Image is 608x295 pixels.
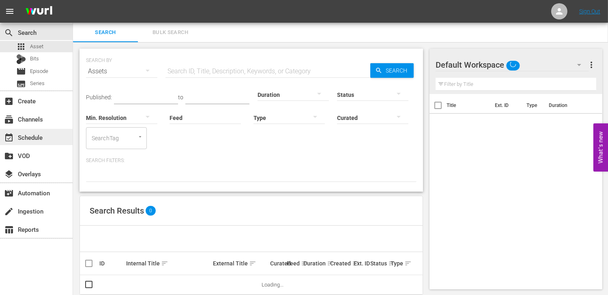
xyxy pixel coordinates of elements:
[30,43,43,51] span: Asset
[287,259,301,268] div: Feed
[4,169,14,179] span: Overlays
[19,2,58,21] img: ans4CAIJ8jUAAAAAAAAAAAAAAAAAAAAAAAAgQb4GAAAAAAAAAAAAAAAAAAAAAAAAJMjXAAAAAAAAAAAAAAAAAAAAAAAAgAT5G...
[30,55,39,63] span: Bits
[143,28,198,37] span: Bulk Search
[327,260,334,267] span: sort
[436,53,589,76] div: Default Workspace
[249,260,256,267] span: sort
[30,79,45,88] span: Series
[370,259,388,268] div: Status
[270,260,284,267] div: Curated
[136,133,144,141] button: Open
[447,94,490,117] th: Title
[90,206,144,216] span: Search Results
[178,94,183,100] span: to
[16,66,26,76] span: Episode
[354,260,368,267] div: Ext. ID
[370,63,414,78] button: Search
[99,260,124,267] div: ID
[4,96,14,106] span: Create
[16,42,26,51] span: Asset
[4,115,14,124] span: Channels
[86,94,112,100] span: Published:
[579,8,600,15] a: Sign Out
[86,60,157,83] div: Assets
[587,60,596,70] span: more_vert
[262,282,284,288] span: Loading...
[4,28,14,38] span: Search
[587,55,596,75] button: more_vert
[382,63,414,78] span: Search
[213,259,267,268] div: External Title
[4,133,14,143] span: Schedule
[30,67,48,75] span: Episode
[388,260,395,267] span: sort
[4,151,14,161] span: VOD
[146,206,156,216] span: 0
[4,188,14,198] span: Automation
[490,94,522,117] th: Ext. ID
[161,260,168,267] span: sort
[16,54,26,64] div: Bits
[86,157,417,164] p: Search Filters:
[4,207,14,216] span: Ingestion
[391,259,402,268] div: Type
[78,28,133,37] span: Search
[303,259,328,268] div: Duration
[330,259,351,268] div: Created
[16,79,26,89] span: Series
[5,6,15,16] span: menu
[544,94,593,117] th: Duration
[4,225,14,235] span: Reports
[301,260,308,267] span: sort
[522,94,544,117] th: Type
[593,124,608,172] button: Open Feedback Widget
[126,259,211,268] div: Internal Title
